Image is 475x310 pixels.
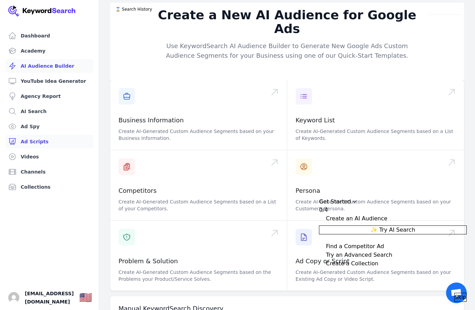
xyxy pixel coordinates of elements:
[79,291,92,305] button: 🇺🇸
[112,4,156,14] button: ⌛️ Search History
[6,135,93,148] a: Ad Scripts
[296,187,320,194] a: Persona
[326,251,392,259] div: Try an Advanced Search
[6,44,93,58] a: Academy
[454,293,467,302] button: Skip
[6,89,93,103] a: Agency Report
[6,74,93,88] a: YouTube Idea Generator
[319,251,467,259] button: Expand Checklist
[6,165,93,179] a: Channels
[371,226,415,234] span: ✨ Try AI Search
[118,187,157,194] a: Competitors
[319,198,467,302] div: Get Started
[6,59,93,73] a: AI Audience Builder
[155,8,420,36] h2: Create a New AI Audience for Google Ads
[6,120,93,133] a: Ad Spy
[25,289,74,306] span: [EMAIL_ADDRESS][DOMAIN_NAME]
[319,242,467,251] button: Expand Checklist
[319,225,467,234] button: ✨ Try AI Search
[6,29,93,43] a: Dashboard
[6,180,93,194] a: Collections
[8,5,76,16] img: Your Company
[155,41,420,60] p: Use KeywordSearch AI Audience Builder to Generate New Google Ads Custom Audience Segments for you...
[319,259,467,268] button: Expand Checklist
[326,242,384,251] div: Find a Competitor Ad
[319,198,467,214] button: Collapse Checklist
[118,257,178,265] a: Problem & Solution
[296,257,350,265] a: Ad Copy or Script
[6,150,93,164] a: Videos
[319,214,467,223] button: Collapse Checklist
[6,104,93,118] a: AI Search
[319,198,351,206] div: Get Started
[326,259,378,268] div: Create a Collection
[79,291,92,304] div: 🇺🇸
[118,117,184,124] a: Business Information
[319,206,328,214] div: 0/4
[427,4,463,14] button: Video Tutorial
[319,198,467,206] div: Drag to move checklist
[8,292,19,303] button: Open user button
[296,117,335,124] a: Keyword List
[455,293,466,301] span: Skip
[326,214,387,223] div: Create an AI Audience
